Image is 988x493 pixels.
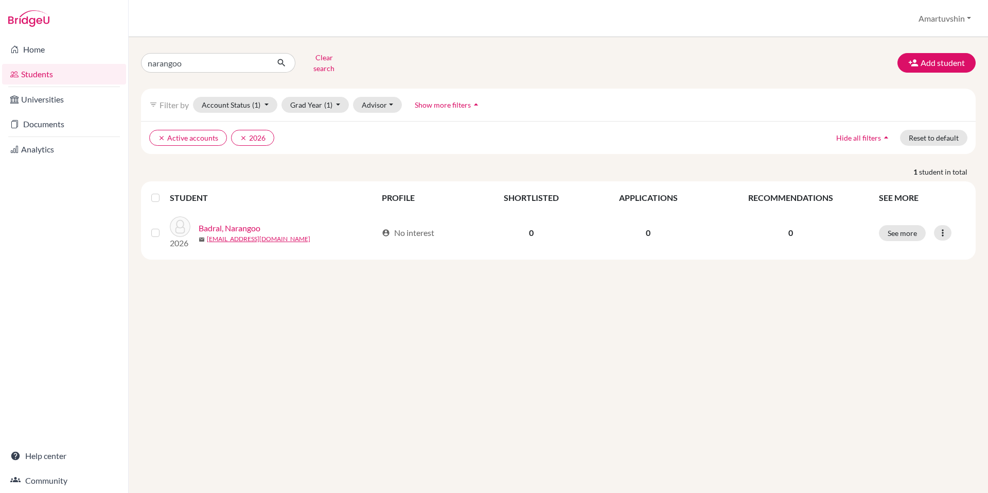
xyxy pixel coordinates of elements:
button: Account Status(1) [193,97,277,113]
p: 2026 [170,237,190,249]
span: mail [199,236,205,243]
span: student in total [919,166,976,177]
span: Show more filters [415,100,471,109]
span: account_circle [382,229,390,237]
th: RECOMMENDATIONS [709,185,873,210]
i: clear [240,134,247,142]
button: Hide all filtersarrow_drop_up [827,130,900,146]
th: SEE MORE [873,185,972,210]
button: Add student [897,53,976,73]
span: Filter by [160,100,189,110]
img: Badral, Narangoo [170,216,190,237]
td: 0 [588,210,708,256]
th: APPLICATIONS [588,185,708,210]
a: Help center [2,446,126,466]
button: Clear search [295,49,352,76]
button: See more [879,225,926,241]
p: 0 [715,227,867,239]
span: (1) [252,100,260,109]
th: SHORTLISTED [474,185,588,210]
button: clearActive accounts [149,130,227,146]
i: filter_list [149,100,157,109]
input: Find student by name... [141,53,269,73]
img: Bridge-U [8,10,49,27]
button: Advisor [353,97,402,113]
button: Amartuvshin [914,9,976,28]
strong: 1 [913,166,919,177]
a: Students [2,64,126,84]
button: Grad Year(1) [281,97,349,113]
a: Home [2,39,126,60]
button: Reset to default [900,130,967,146]
div: No interest [382,227,434,239]
a: Badral, Narangoo [199,222,260,234]
i: arrow_drop_up [881,132,891,143]
a: Universities [2,89,126,110]
a: [EMAIL_ADDRESS][DOMAIN_NAME] [207,234,310,244]
button: clear2026 [231,130,274,146]
a: Analytics [2,139,126,160]
i: arrow_drop_up [471,99,481,110]
button: Show more filtersarrow_drop_up [406,97,490,113]
td: 0 [474,210,588,256]
th: PROFILE [376,185,474,210]
span: (1) [324,100,332,109]
a: Documents [2,114,126,134]
i: clear [158,134,165,142]
a: Community [2,470,126,491]
th: STUDENT [170,185,376,210]
span: Hide all filters [836,133,881,142]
